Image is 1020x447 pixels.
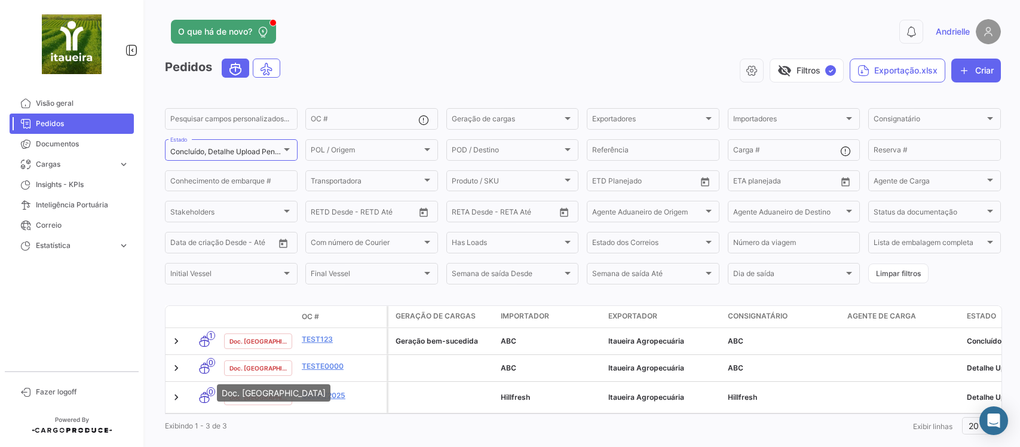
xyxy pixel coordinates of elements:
a: Documentos [10,134,134,154]
a: Expand/Collapse Row [170,391,182,403]
span: ABC [501,363,516,372]
h3: Pedidos [165,59,284,78]
span: Importadores [733,117,844,125]
span: Agente de Carga [874,179,985,187]
button: Open calendar [837,173,854,191]
a: Visão geral [10,93,134,114]
button: O que há de novo? [171,20,276,44]
span: Inteligência Portuária [36,200,129,210]
span: Andrielle [936,26,970,38]
span: Cargas [36,159,114,170]
button: Open calendar [415,203,433,221]
input: Até [341,209,390,218]
span: Final Vessel [311,271,422,280]
input: Desde [311,209,332,218]
span: Hillfresh [728,393,757,402]
button: Open calendar [555,203,573,221]
img: placeholder-user.png [976,19,1001,44]
a: Test123 [302,334,382,345]
span: Exportadores [592,117,703,125]
datatable-header-cell: Estado Doc. [219,312,297,322]
span: Agente Aduaneiro de Origem [592,209,703,218]
span: Initial Vessel [170,271,281,280]
a: teste0000 [302,361,382,372]
span: Produto / SKU [452,179,563,187]
input: Desde [170,240,192,249]
span: Visão geral [36,98,129,109]
datatable-header-cell: Modo de Transporte [189,312,219,322]
span: Hillfresh [501,393,530,402]
span: expand_more [118,159,129,170]
span: 0 [207,387,215,396]
button: Exportação.xlsx [850,59,945,82]
img: 6b9014b5-f0e7-49f6-89f1-0f56e1d47166.jpeg [42,14,102,74]
datatable-header-cell: Agente de Carga [843,306,962,327]
span: Semana de saída Desde [452,271,563,280]
span: Consignatário [874,117,985,125]
span: expand_more [118,240,129,251]
span: Importador [501,311,549,322]
span: Insights - KPIs [36,179,129,190]
span: Estado dos Correios [592,240,703,249]
span: Doc. [GEOGRAPHIC_DATA] [229,363,287,373]
datatable-header-cell: OC # [297,307,387,327]
a: Expand/Collapse Row [170,335,182,347]
span: Status da documentação [874,209,985,218]
span: Estado [967,311,996,322]
div: Doc. [GEOGRAPHIC_DATA] [217,384,330,402]
span: 1 [207,331,215,340]
datatable-header-cell: Importador [496,306,604,327]
input: Até [200,240,250,249]
button: visibility_offFiltros✓ [770,59,844,82]
input: Desde [733,179,755,187]
span: O que há de novo? [178,26,252,38]
span: ABC [501,336,516,345]
span: POD / Destino [452,148,563,156]
span: OC # [302,311,319,322]
button: Criar [951,59,1001,82]
button: Air [253,59,280,77]
a: Correio [10,215,134,235]
button: Limpar filtros [868,264,929,283]
datatable-header-cell: Consignatário [723,306,843,327]
a: Pedidos [10,114,134,134]
span: Itaueira Agropecuária [608,393,684,402]
span: Agente de Carga [847,311,916,322]
span: Pedidos [36,118,129,129]
span: Dia de saída [733,271,844,280]
span: Exportador [608,311,657,322]
span: ABC [728,363,743,372]
button: Open calendar [274,234,292,252]
span: 0 [207,358,215,367]
span: Semana de saída Até [592,271,703,280]
span: POL / Origem [311,148,422,156]
mat-select-trigger: Concluído, Detalhe Upload Pendente [170,147,294,156]
input: Até [763,179,813,187]
a: Expand/Collapse Row [170,362,182,374]
span: Fazer logoff [36,387,129,397]
input: Desde [592,179,614,187]
datatable-header-cell: Exportador [604,306,723,327]
a: Inteligência Portuária [10,195,134,215]
span: Doc. [GEOGRAPHIC_DATA] [229,336,287,346]
span: Consignatário [728,311,788,322]
span: Documentos [36,139,129,149]
span: Geração de cargas [396,311,476,322]
button: Open calendar [696,173,714,191]
span: 20 [969,421,979,431]
span: Lista de embalagem completa [874,240,985,249]
span: visibility_off [777,63,792,78]
datatable-header-cell: Geração de cargas [388,306,496,327]
span: Stakeholders [170,209,281,218]
button: Ocean [222,59,249,77]
input: Até [622,179,672,187]
span: Estatística [36,240,114,251]
span: Has Loads [452,240,563,249]
span: Agente Aduaneiro de Destino [733,209,844,218]
div: Abrir Intercom Messenger [979,406,1008,435]
span: Geração de cargas [452,117,563,125]
a: CE001/2025 [302,390,382,401]
span: Exibir linhas [913,422,952,431]
div: Geração bem-sucedida [396,336,491,347]
span: Itaueira Agropecuária [608,336,684,345]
